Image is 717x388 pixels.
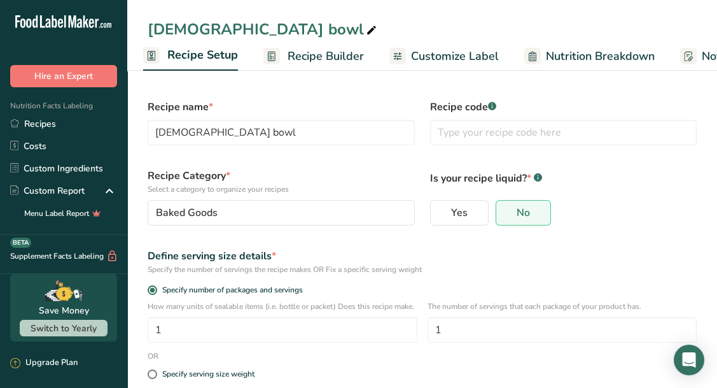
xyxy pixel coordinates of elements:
div: Specify serving size weight [162,370,254,379]
div: Save Money [39,304,89,317]
label: Recipe code [430,99,697,115]
input: Type your recipe code here [430,120,697,145]
span: Nutrition Breakdown [546,48,655,65]
button: Hire an Expert [10,65,117,87]
p: The number of servings that each package of your product has. [428,301,697,312]
div: Define serving size details [148,248,697,264]
div: BETA [10,238,31,248]
a: Recipe Setup [143,41,238,71]
p: How many units of sealable items (i.e. bottle or packet) Does this recipe make. [148,301,417,312]
div: Upgrade Plan [10,357,78,370]
span: Specify number of packages and servings [157,285,303,295]
label: Recipe Category [148,168,415,195]
div: Custom Report [10,184,85,198]
span: Recipe Setup [167,47,238,64]
p: Select a category to organize your recipes [148,183,415,195]
div: Specify the number of servings the recipe makes OR Fix a specific serving weight [148,264,697,275]
span: Switch to Yearly [31,322,97,334]
label: Recipe name [148,99,415,115]
button: Baked Goods [148,200,415,226]
button: Switch to Yearly [20,320,108,336]
div: Open Intercom Messenger [674,345,704,375]
span: Baked Goods [156,205,218,220]
span: Yes [451,206,468,219]
a: Nutrition Breakdown [524,42,655,71]
div: [DEMOGRAPHIC_DATA] bowl [148,18,379,41]
span: Customize Label [411,48,499,65]
span: Recipe Builder [288,48,364,65]
div: OR [140,350,166,362]
span: No [517,206,530,219]
p: Is your recipe liquid? [430,168,697,186]
input: Type your recipe name here [148,120,415,145]
a: Recipe Builder [263,42,364,71]
a: Customize Label [389,42,499,71]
